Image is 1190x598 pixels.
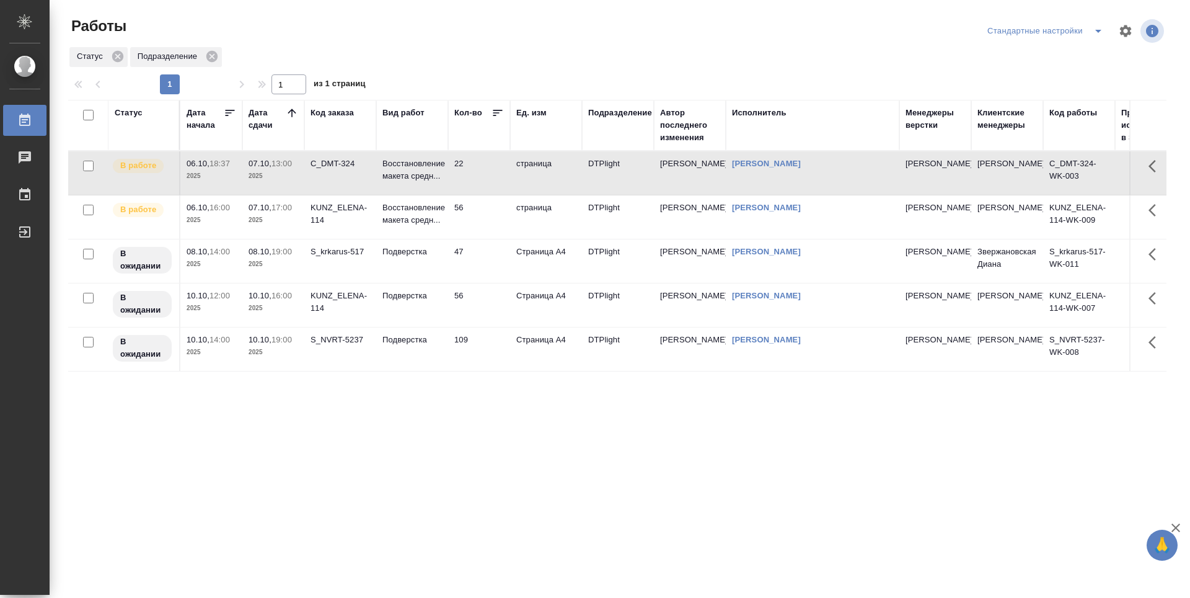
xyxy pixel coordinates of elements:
div: Дата сдачи [249,107,286,132]
p: [PERSON_NAME] [906,202,965,214]
td: C_DMT-324-WK-003 [1043,151,1115,195]
p: [PERSON_NAME] [906,158,965,170]
td: DTPlight [582,151,654,195]
div: Код заказа [311,107,354,119]
td: [PERSON_NAME] [971,151,1043,195]
p: 10.10, [249,335,271,344]
td: 109 [448,328,510,371]
p: Подразделение [138,50,201,63]
p: В работе [120,159,156,172]
div: Подразделение [588,107,652,119]
p: 14:00 [209,335,230,344]
td: [PERSON_NAME] [971,195,1043,239]
button: Здесь прячутся важные кнопки [1141,283,1171,313]
p: 2025 [187,170,236,182]
span: Работы [68,16,126,36]
div: Подразделение [130,47,222,67]
p: 17:00 [271,203,292,212]
p: Подверстка [382,290,442,302]
div: KUNZ_ELENA-114 [311,290,370,315]
td: DTPlight [582,283,654,327]
td: [PERSON_NAME] [971,283,1043,327]
div: Статус [115,107,143,119]
div: S_NVRT-5237 [311,334,370,346]
a: [PERSON_NAME] [732,159,801,168]
button: 🙏 [1147,530,1178,561]
td: [PERSON_NAME] [654,151,726,195]
p: 14:00 [209,247,230,256]
td: страница [510,195,582,239]
div: Ед. изм [516,107,547,119]
p: 19:00 [271,335,292,344]
p: Статус [77,50,107,63]
p: 16:00 [271,291,292,300]
button: Здесь прячутся важные кнопки [1141,328,1171,357]
td: [PERSON_NAME] [654,239,726,283]
p: 19:00 [271,247,292,256]
p: 06.10, [187,203,209,212]
div: Клиентские менеджеры [977,107,1037,132]
div: C_DMT-324 [311,158,370,170]
p: 2025 [249,346,298,359]
p: В работе [120,203,156,216]
p: Подверстка [382,246,442,258]
p: 16:00 [209,203,230,212]
p: Восстановление макета средн... [382,158,442,182]
td: [PERSON_NAME] [654,328,726,371]
p: 2025 [187,346,236,359]
p: В ожидании [120,292,164,316]
span: из 1 страниц [314,76,366,94]
td: Страница А4 [510,328,582,371]
p: 12:00 [209,291,230,300]
p: 2025 [249,258,298,270]
p: 10.10, [249,291,271,300]
p: В ожидании [120,336,164,360]
td: KUNZ_ELENA-114-WK-007 [1043,283,1115,327]
p: [PERSON_NAME] [906,334,965,346]
td: Страница А4 [510,239,582,283]
p: 07.10, [249,159,271,168]
p: [PERSON_NAME] [906,246,965,258]
div: Автор последнего изменения [660,107,720,144]
div: Исполнитель назначен, приступать к работе пока рано [112,290,173,319]
button: Здесь прячутся важные кнопки [1141,151,1171,181]
p: 13:00 [271,159,292,168]
a: [PERSON_NAME] [732,291,801,300]
button: Здесь прячутся важные кнопки [1141,239,1171,269]
p: 07.10, [249,203,271,212]
p: 18:37 [209,159,230,168]
p: Восстановление макета средн... [382,202,442,226]
div: Исполнитель назначен, приступать к работе пока рано [112,246,173,275]
td: 47 [448,239,510,283]
td: Звержановская Диана [971,239,1043,283]
div: S_krkarus-517 [311,246,370,258]
a: [PERSON_NAME] [732,247,801,256]
div: Код работы [1049,107,1097,119]
div: KUNZ_ELENA-114 [311,202,370,226]
p: 2025 [187,214,236,226]
div: Исполнитель выполняет работу [112,202,173,218]
div: Вид работ [382,107,425,119]
td: 56 [448,195,510,239]
div: Дата начала [187,107,224,132]
td: [PERSON_NAME] [654,195,726,239]
p: 2025 [249,170,298,182]
p: 10.10, [187,291,209,300]
td: S_krkarus-517-WK-011 [1043,239,1115,283]
p: 08.10, [187,247,209,256]
p: 10.10, [187,335,209,344]
td: S_NVRT-5237-WK-008 [1043,328,1115,371]
td: [PERSON_NAME] [971,328,1043,371]
td: Страница А4 [510,283,582,327]
p: 2025 [249,214,298,226]
td: [PERSON_NAME] [654,283,726,327]
p: [PERSON_NAME] [906,290,965,302]
td: KUNZ_ELENA-114-WK-009 [1043,195,1115,239]
p: 2025 [187,302,236,315]
p: 08.10, [249,247,271,256]
td: страница [510,151,582,195]
div: Менеджеры верстки [906,107,965,132]
div: Исполнитель выполняет работу [112,158,173,174]
td: DTPlight [582,239,654,283]
a: [PERSON_NAME] [732,335,801,344]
